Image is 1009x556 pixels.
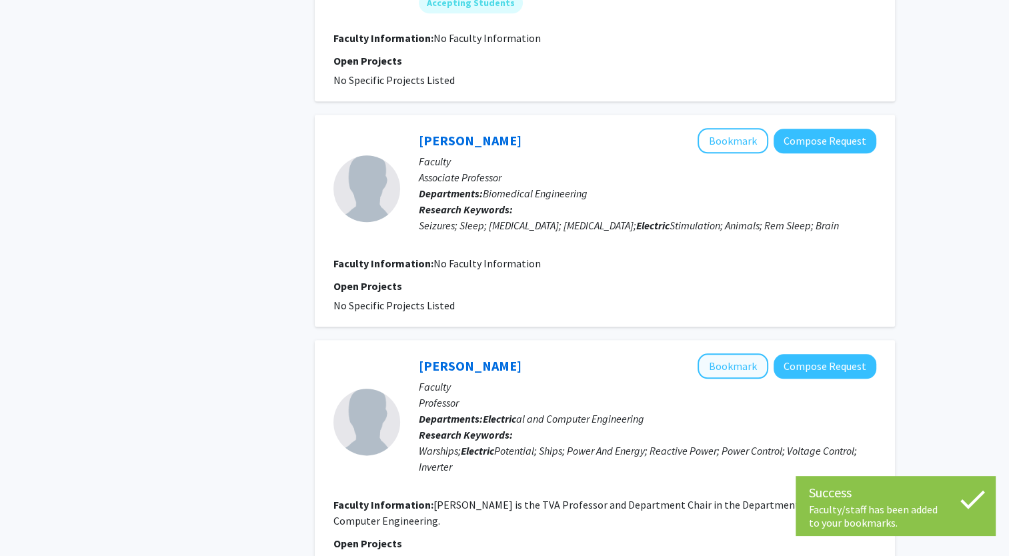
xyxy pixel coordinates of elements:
p: Professor [419,395,876,411]
button: Compose Request to Aaron Cramer [774,354,876,379]
span: al and Computer Engineering [483,412,644,425]
b: Electric [461,444,494,457]
b: Research Keywords: [419,428,513,441]
p: Faculty [419,153,876,169]
div: Warships; Potential; Ships; Power And Energy; Reactive Power; Power Control; Voltage Control; Inv... [419,443,876,475]
button: Add Aaron Cramer to Bookmarks [698,353,768,379]
button: Compose Request to Sridhar Sunderam [774,129,876,153]
fg-read-more: [PERSON_NAME] is the TVA Professor and Department Chair in the Department of al and Computer Engi... [333,498,876,527]
a: [PERSON_NAME] [419,357,522,374]
span: No Specific Projects Listed [333,299,455,312]
button: Add Sridhar Sunderam to Bookmarks [698,128,768,153]
p: Open Projects [333,53,876,69]
span: No Faculty Information [433,257,541,270]
b: Research Keywords: [419,203,513,216]
iframe: Chat [10,496,57,546]
p: Open Projects [333,278,876,294]
span: No Specific Projects Listed [333,73,455,87]
b: Faculty Information: [333,257,433,270]
span: Biomedical Engineering [483,187,588,200]
b: Departments: [419,412,483,425]
b: Electric [483,412,516,425]
b: Faculty Information: [333,498,433,511]
p: Open Projects [333,535,876,551]
b: Departments: [419,187,483,200]
b: Electric [636,219,670,232]
div: Success [809,483,982,503]
div: Faculty/staff has been added to your bookmarks. [809,503,982,529]
div: Seizures; Sleep; [MEDICAL_DATA]; [MEDICAL_DATA]; Stimulation; Animals; Rem Sleep; Brain [419,217,876,233]
b: Faculty Information: [333,31,433,45]
p: Associate Professor [419,169,876,185]
p: Faculty [419,379,876,395]
span: No Faculty Information [433,31,541,45]
a: [PERSON_NAME] [419,132,522,149]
